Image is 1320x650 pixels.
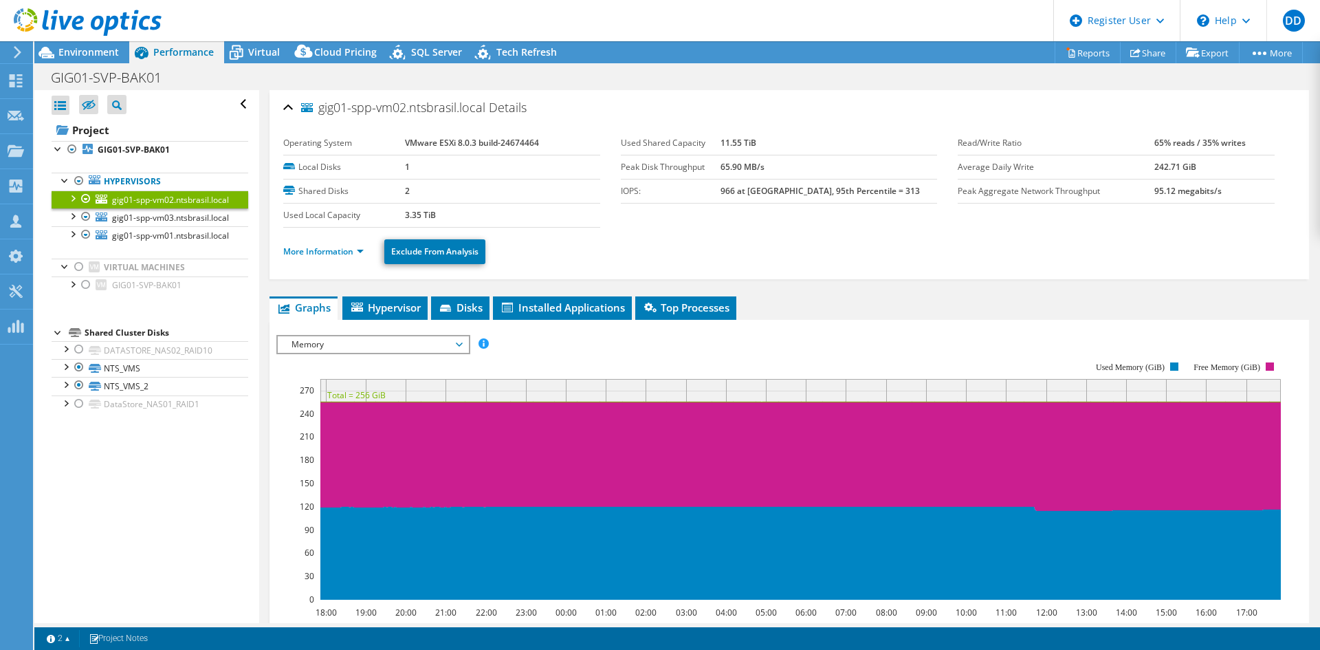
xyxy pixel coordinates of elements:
[52,119,248,141] a: Project
[283,160,405,174] label: Local Disks
[52,208,248,226] a: gig01-spp-vm03.ntsbrasil.local
[52,377,248,395] a: NTS_VMS_2
[995,607,1017,618] text: 11:00
[85,325,248,341] div: Shared Cluster Disks
[248,45,280,58] span: Virtual
[405,161,410,173] b: 1
[1176,42,1240,63] a: Export
[411,45,462,58] span: SQL Server
[98,144,170,155] b: GIG01-SVP-BAK01
[1156,607,1177,618] text: 15:00
[300,408,314,420] text: 240
[876,607,897,618] text: 08:00
[112,194,229,206] span: gig01-spp-vm02.ntsbrasil.local
[621,184,720,198] label: IOPS:
[52,191,248,208] a: gig01-spp-vm02.ntsbrasil.local
[1154,137,1246,149] b: 65% reads / 35% writes
[916,607,937,618] text: 09:00
[595,607,617,618] text: 01:00
[112,279,181,291] span: GIG01-SVP-BAK01
[300,477,314,489] text: 150
[405,137,539,149] b: VMware ESXi 8.0.3 build-24674464
[349,301,421,314] span: Hypervisor
[1196,607,1217,618] text: 16:00
[958,160,1154,174] label: Average Daily Write
[395,607,417,618] text: 20:00
[438,301,483,314] span: Disks
[153,45,214,58] span: Performance
[52,226,248,244] a: gig01-spp-vm01.ntsbrasil.local
[496,45,557,58] span: Tech Refresh
[305,524,314,536] text: 90
[283,208,405,222] label: Used Local Capacity
[316,607,337,618] text: 18:00
[720,137,756,149] b: 11.55 TiB
[795,607,817,618] text: 06:00
[52,341,248,359] a: DATASTORE_NAS02_RAID10
[79,630,157,647] a: Project Notes
[327,389,386,401] text: Total = 256 GiB
[283,246,364,257] a: More Information
[276,301,331,314] span: Graphs
[52,173,248,191] a: Hypervisors
[621,160,720,174] label: Peak Disk Throughput
[716,607,737,618] text: 04:00
[314,45,377,58] span: Cloud Pricing
[720,185,920,197] b: 966 at [GEOGRAPHIC_DATA], 95th Percentile = 313
[1055,42,1121,63] a: Reports
[112,230,229,241] span: gig01-spp-vm01.ntsbrasil.local
[635,607,657,618] text: 02:00
[300,384,314,396] text: 270
[1236,607,1257,618] text: 17:00
[112,212,229,224] span: gig01-spp-vm03.ntsbrasil.local
[1239,42,1303,63] a: More
[355,607,377,618] text: 19:00
[555,607,577,618] text: 00:00
[835,607,857,618] text: 07:00
[300,501,314,512] text: 120
[305,570,314,582] text: 30
[300,454,314,466] text: 180
[1096,362,1165,372] text: Used Memory (GiB)
[621,136,720,150] label: Used Shared Capacity
[1194,362,1261,372] text: Free Memory (GiB)
[1283,10,1305,32] span: DD
[1036,607,1057,618] text: 12:00
[52,277,248,294] a: GIG01-SVP-BAK01
[476,607,497,618] text: 22:00
[435,607,456,618] text: 21:00
[283,184,405,198] label: Shared Disks
[300,431,314,442] text: 210
[676,607,697,618] text: 03:00
[52,396,248,413] a: DataStore_NAS01_RAID1
[500,301,625,314] span: Installed Applications
[516,607,537,618] text: 23:00
[58,45,119,58] span: Environment
[1154,161,1196,173] b: 242.71 GiB
[52,141,248,159] a: GIG01-SVP-BAK01
[489,99,527,116] span: Details
[52,359,248,377] a: NTS_VMS
[305,547,314,559] text: 60
[1120,42,1176,63] a: Share
[756,607,777,618] text: 05:00
[1076,607,1097,618] text: 13:00
[958,136,1154,150] label: Read/Write Ratio
[642,301,729,314] span: Top Processes
[956,607,977,618] text: 10:00
[1154,185,1222,197] b: 95.12 megabits/s
[720,161,764,173] b: 65.90 MB/s
[405,209,436,221] b: 3.35 TiB
[285,336,461,353] span: Memory
[301,101,485,115] span: gig01-spp-vm02.ntsbrasil.local
[1116,607,1137,618] text: 14:00
[1197,14,1209,27] svg: \n
[384,239,485,264] a: Exclude From Analysis
[958,184,1154,198] label: Peak Aggregate Network Throughput
[45,70,183,85] h1: GIG01-SVP-BAK01
[37,630,80,647] a: 2
[405,185,410,197] b: 2
[283,136,405,150] label: Operating System
[309,594,314,605] text: 0
[52,259,248,277] a: Virtual Machines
